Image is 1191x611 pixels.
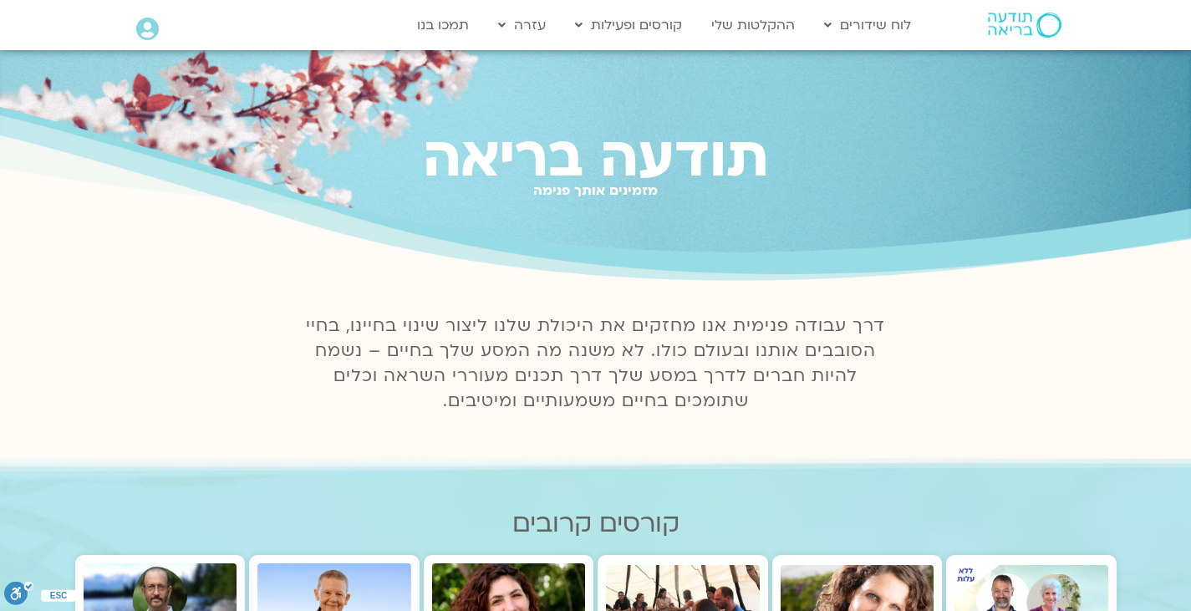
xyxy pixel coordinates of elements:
a: קורסים ופעילות [567,9,690,41]
p: דרך עבודה פנימית אנו מחזקים את היכולת שלנו ליצור שינוי בחיינו, בחיי הסובבים אותנו ובעולם כולו. לא... [297,313,895,414]
h2: קורסים קרובים [75,509,1117,538]
img: תודעה בריאה [988,13,1061,38]
a: תמכו בנו [409,9,477,41]
a: לוח שידורים [816,9,919,41]
a: ההקלטות שלי [703,9,803,41]
a: עזרה [490,9,554,41]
